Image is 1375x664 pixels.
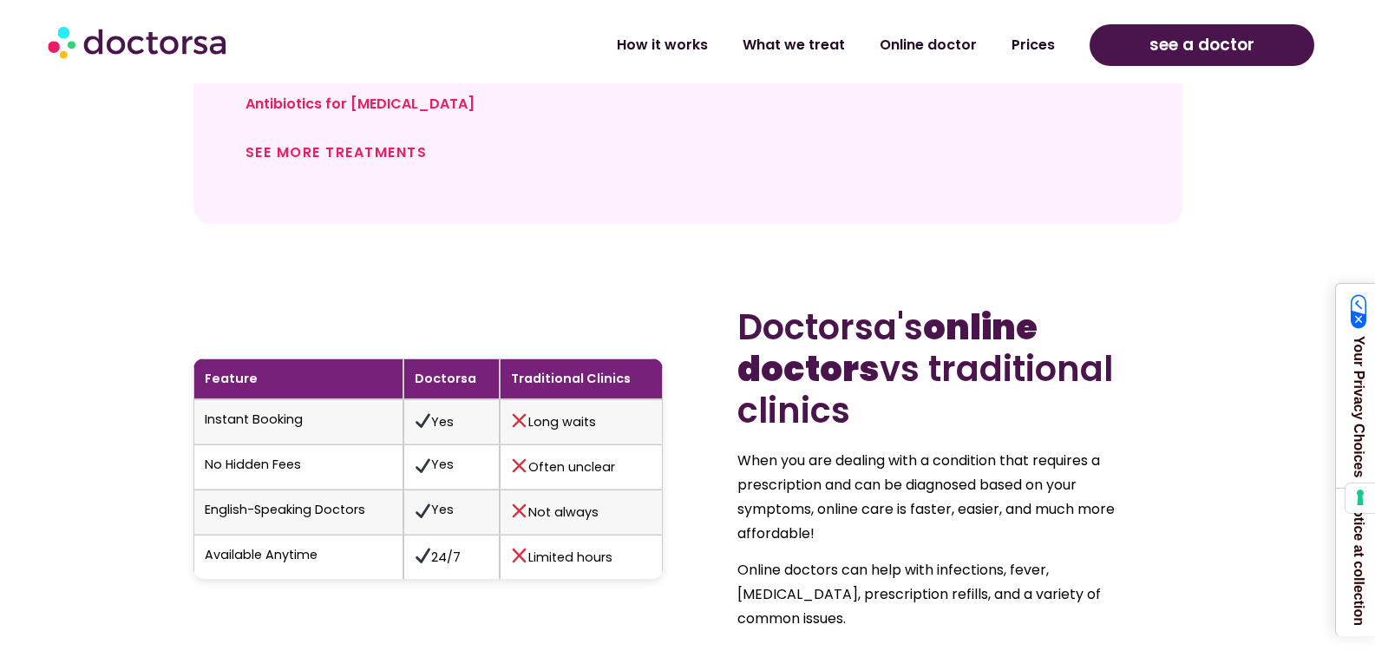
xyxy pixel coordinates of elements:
font: Prices [1012,35,1055,55]
td: Often unclear [500,444,663,490]
a: Antibiotics for [MEDICAL_DATA] [246,94,475,114]
a: How it works [599,25,725,65]
button: Your consent preferences for tracking technologies [1346,483,1375,513]
img: California Consumer Privacy Act (CCPA) Opt-Out Icon [1351,294,1367,329]
b: online doctors [737,303,1038,393]
p: Online doctors can help with infections, fever, [MEDICAL_DATA], prescription refills, and a varie... [737,558,1141,631]
a: Online doctor [862,25,994,65]
a: What we treat [725,25,862,65]
img: ✔️ [416,548,430,562]
td: English-Speaking Doctors [193,490,403,535]
img: ❌ [512,503,527,518]
p: When you are dealing with a condition that requires a prescription and can be diagnosed based on ... [737,449,1141,546]
td: 24/7 [403,535,500,579]
font: Online doctor [880,35,977,55]
td: Long waits [500,399,663,444]
img: ❌ [512,458,527,473]
th: Doctorsa [403,358,500,400]
th: Traditional Clinics [500,358,663,400]
a: Prices [994,25,1072,65]
nav: Menu [361,25,1072,65]
font: Yes [431,501,454,518]
img: ✔️ [416,413,430,428]
img: ❌ [512,413,527,428]
th: Feature [193,358,403,400]
a: See more treatments [246,142,428,162]
font: How it works [617,35,708,55]
td: Available Anytime [193,535,403,579]
img: ✔️ [416,458,430,473]
td: Not always [500,490,663,535]
td: Limited hours [500,535,663,579]
font: see a doctor [1149,33,1254,56]
img: ❌ [512,548,527,562]
font: Yes [431,456,454,473]
h2: Doctorsa's vs traditional clinics [737,306,1182,431]
td: Yes [403,399,500,444]
td: Instant Booking [193,399,403,444]
a: see a doctor [1090,24,1314,66]
font: What we treat [743,35,845,55]
img: ✔️ [416,503,430,518]
td: No Hidden Fees [193,444,403,490]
